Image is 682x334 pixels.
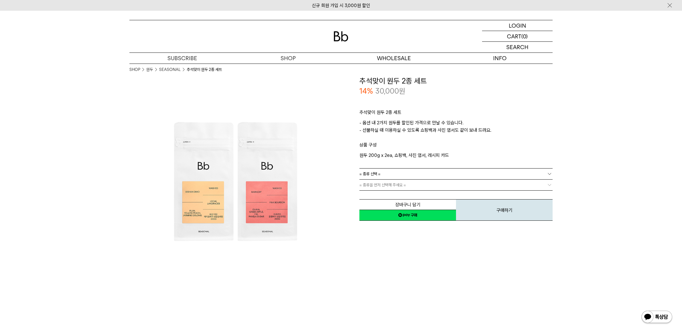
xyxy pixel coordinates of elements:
p: INFO [447,53,553,64]
p: WHOLESALE [341,53,447,64]
p: 14% [359,86,373,96]
img: 카카오톡 채널 1:1 채팅 버튼 [641,310,673,325]
p: CART [507,31,521,41]
p: SEARCH [506,42,528,52]
img: 로고 [334,31,348,41]
p: 추석맞이 원두 2종 세트 [359,109,553,119]
a: SUBSCRIBE [129,53,235,64]
a: 신규 회원 가입 시 3,000원 할인 [312,3,370,8]
a: CART (0) [482,31,553,42]
p: 원두 200g x 2ea, 쇼핑백, 사진 엽서, 레시피 카드 [359,152,553,159]
button: 장바구니 담기 [359,199,456,210]
a: SHOP [235,53,341,64]
li: 추석맞이 원두 2종 세트 [187,67,222,73]
p: LOGIN [509,20,526,31]
span: = 종류 선택 = [359,169,381,179]
a: SHOP [129,67,140,73]
p: - 옵션 내 2가지 원두를 할인된 가격으로 만날 수 있습니다. - 선물하실 때 이용하실 수 있도록 쇼핑백과 사진 엽서도 같이 보내 드려요. [359,119,553,141]
a: 새창 [359,210,456,221]
button: 구매하기 [456,199,553,221]
span: = 종류을 먼저 선택해 주세요 = [359,180,406,190]
p: 상품 구성 [359,141,553,152]
span: 원 [399,87,405,95]
h3: 추석맞이 원두 2종 세트 [359,76,553,86]
p: 30,000 [375,86,405,96]
a: LOGIN [482,20,553,31]
a: SEASONAL [159,67,181,73]
a: 원두 [146,67,153,73]
img: 추석맞이 원두 2종 세트 [129,76,341,288]
p: (0) [521,31,528,41]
